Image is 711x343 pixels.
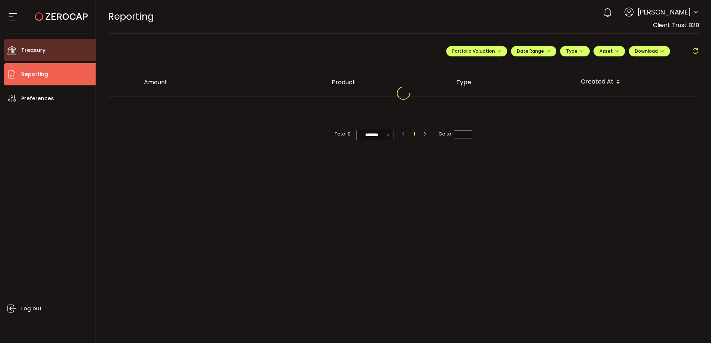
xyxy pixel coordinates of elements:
span: Reporting [21,69,48,80]
span: Reporting [108,10,154,23]
span: Date Range [517,48,550,54]
button: Portfolio Valuation [446,46,507,56]
span: Portfolio Valuation [452,48,501,54]
span: Treasury [21,45,45,56]
span: Go to [438,130,472,138]
button: Date Range [511,46,556,56]
span: Asset [599,48,613,54]
span: Total 0 [335,130,351,138]
li: 1 [410,130,418,138]
button: Download [629,46,670,56]
iframe: Chat Widget [674,307,711,343]
span: Client Trust B2B [653,21,699,29]
button: Asset [593,46,625,56]
button: Type [560,46,590,56]
span: Type [566,48,584,54]
span: Preferences [21,93,54,104]
span: Download [635,48,664,54]
span: [PERSON_NAME] [637,7,691,17]
span: Log out [21,303,42,314]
